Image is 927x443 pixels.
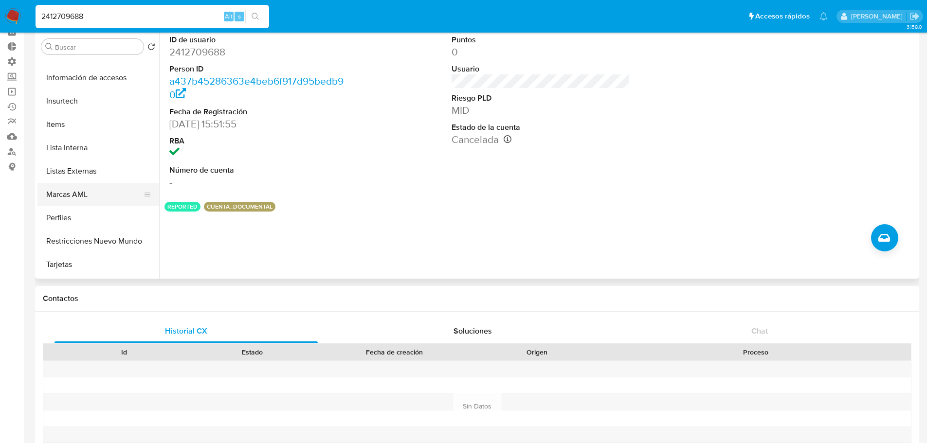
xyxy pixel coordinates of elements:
dd: Cancelada [452,133,630,146]
dd: MID [452,104,630,117]
dt: Puntos [452,35,630,45]
dt: Número de cuenta [169,165,348,176]
div: Estado [195,347,309,357]
dd: - [169,176,348,189]
dt: Fecha de Registración [169,106,348,117]
a: Salir [909,11,920,21]
span: Chat [751,325,768,337]
dt: Usuario [452,64,630,74]
dd: [DATE] 15:51:55 [169,117,348,131]
dt: Riesgo PLD [452,93,630,104]
input: Buscar [55,43,140,52]
button: Buscar [45,43,53,51]
div: Id [67,347,182,357]
dt: Person ID [169,64,348,74]
button: search-icon [245,10,265,23]
dt: Estado de la cuenta [452,122,630,133]
button: Información de accesos [37,66,159,89]
button: Listas Externas [37,159,159,183]
dt: ID de usuario [169,35,348,45]
button: CBT [37,276,159,300]
span: 3.158.0 [907,23,922,31]
a: a437b45286363e4beb6f917d95bedb90 [169,74,344,102]
button: Insurtech [37,89,159,113]
span: Accesos rápidos [755,11,810,21]
a: Notificaciones [819,12,828,20]
div: Origen [480,347,594,357]
button: Perfiles [37,206,159,230]
h1: Contactos [43,294,911,303]
p: alan.sanchez@mercadolibre.com [851,12,906,21]
div: Proceso [608,347,904,357]
button: Items [37,113,159,136]
button: Marcas AML [37,183,151,206]
span: Soluciones [454,325,492,337]
button: Restricciones Nuevo Mundo [37,230,159,253]
button: Lista Interna [37,136,159,159]
div: Fecha de creación [323,347,466,357]
span: s [238,12,241,21]
dd: 0 [452,45,630,59]
dt: RBA [169,136,348,146]
button: Volver al orden por defecto [147,43,155,53]
button: Tarjetas [37,253,159,276]
dd: 2412709688 [169,45,348,59]
span: Alt [225,12,233,21]
input: Buscar usuario o caso... [36,10,269,23]
span: Historial CX [165,325,207,337]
